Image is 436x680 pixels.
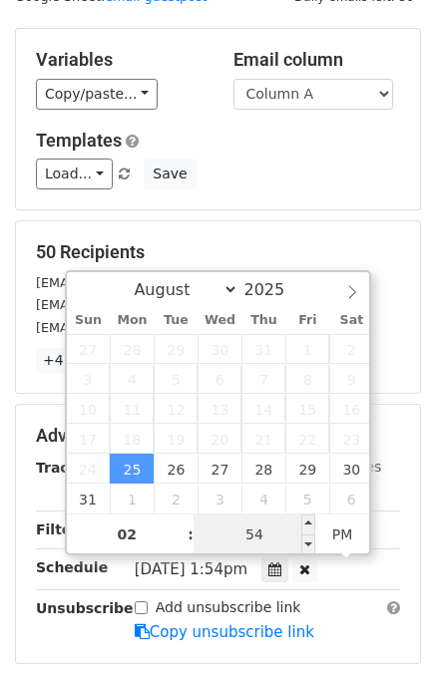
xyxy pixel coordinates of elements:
input: Minute [194,514,315,554]
a: Copy/paste... [36,79,158,110]
span: August 22, 2025 [285,424,329,454]
span: August 30, 2025 [329,454,373,484]
span: August 20, 2025 [198,424,241,454]
span: Thu [241,314,285,327]
span: Fri [285,314,329,327]
span: July 28, 2025 [110,334,154,364]
h5: Advanced [36,425,400,447]
strong: Tracking [36,460,103,476]
span: Tue [154,314,198,327]
a: Templates [36,130,122,151]
span: [DATE] 1:54pm [135,560,247,578]
span: September 1, 2025 [110,484,154,513]
h5: 50 Recipients [36,241,400,263]
span: : [188,514,194,554]
span: Sat [329,314,373,327]
span: August 28, 2025 [241,454,285,484]
a: Copy unsubscribe link [135,623,314,641]
span: August 6, 2025 [198,364,241,394]
span: Wed [198,314,241,327]
span: August 12, 2025 [154,394,198,424]
span: September 6, 2025 [329,484,373,513]
small: [EMAIL_ADDRESS][DOMAIN_NAME] [36,297,258,312]
small: [EMAIL_ADDRESS][DOMAIN_NAME] [36,320,258,335]
iframe: Chat Widget [336,584,436,680]
span: August 26, 2025 [154,454,198,484]
a: Load... [36,159,113,189]
span: August 16, 2025 [329,394,373,424]
h5: Email column [233,49,401,71]
span: July 27, 2025 [67,334,111,364]
span: August 4, 2025 [110,364,154,394]
span: August 17, 2025 [67,424,111,454]
span: August 2, 2025 [329,334,373,364]
a: +47 more [36,348,120,373]
span: Click to toggle [315,514,370,554]
span: August 19, 2025 [154,424,198,454]
small: [EMAIL_ADDRESS][DOMAIN_NAME] [36,275,258,290]
span: August 3, 2025 [67,364,111,394]
span: Mon [110,314,154,327]
span: July 31, 2025 [241,334,285,364]
span: August 18, 2025 [110,424,154,454]
span: August 15, 2025 [285,394,329,424]
span: September 5, 2025 [285,484,329,513]
span: August 25, 2025 [110,454,154,484]
h5: Variables [36,49,204,71]
label: Add unsubscribe link [156,597,301,618]
span: August 14, 2025 [241,394,285,424]
input: Year [238,280,310,299]
span: August 27, 2025 [198,454,241,484]
span: July 30, 2025 [198,334,241,364]
strong: Unsubscribe [36,600,134,616]
span: August 13, 2025 [198,394,241,424]
span: July 29, 2025 [154,334,198,364]
strong: Schedule [36,559,108,575]
input: Hour [67,514,189,554]
span: August 1, 2025 [285,334,329,364]
span: August 29, 2025 [285,454,329,484]
span: August 10, 2025 [67,394,111,424]
span: August 21, 2025 [241,424,285,454]
strong: Filters [36,521,87,537]
span: August 23, 2025 [329,424,373,454]
span: August 11, 2025 [110,394,154,424]
span: August 5, 2025 [154,364,198,394]
span: September 3, 2025 [198,484,241,513]
span: August 8, 2025 [285,364,329,394]
span: August 7, 2025 [241,364,285,394]
span: August 31, 2025 [67,484,111,513]
span: August 9, 2025 [329,364,373,394]
span: August 24, 2025 [67,454,111,484]
button: Save [144,159,196,189]
span: September 4, 2025 [241,484,285,513]
span: Sun [67,314,111,327]
span: September 2, 2025 [154,484,198,513]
